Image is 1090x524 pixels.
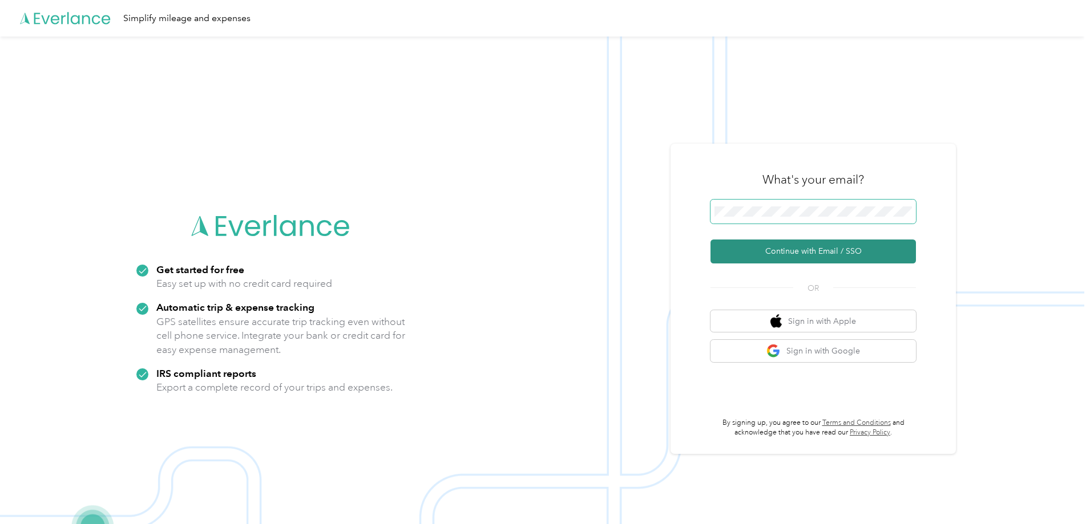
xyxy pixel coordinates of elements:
[793,282,833,294] span: OR
[123,11,251,26] div: Simplify mileage and expenses
[822,419,891,427] a: Terms and Conditions
[710,340,916,362] button: google logoSign in with Google
[156,263,244,275] strong: Get started for free
[710,418,916,438] p: By signing up, you agree to our and acknowledge that you have read our .
[770,314,782,328] img: apple logo
[156,367,256,379] strong: IRS compliant reports
[156,277,332,291] p: Easy set up with no credit card required
[710,239,916,263] button: Continue with Email / SSO
[850,428,890,437] a: Privacy Policy
[762,172,864,188] h3: What's your email?
[766,344,781,358] img: google logo
[156,301,314,313] strong: Automatic trip & expense tracking
[156,315,406,357] p: GPS satellites ensure accurate trip tracking even without cell phone service. Integrate your bank...
[710,310,916,332] button: apple logoSign in with Apple
[156,380,393,395] p: Export a complete record of your trips and expenses.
